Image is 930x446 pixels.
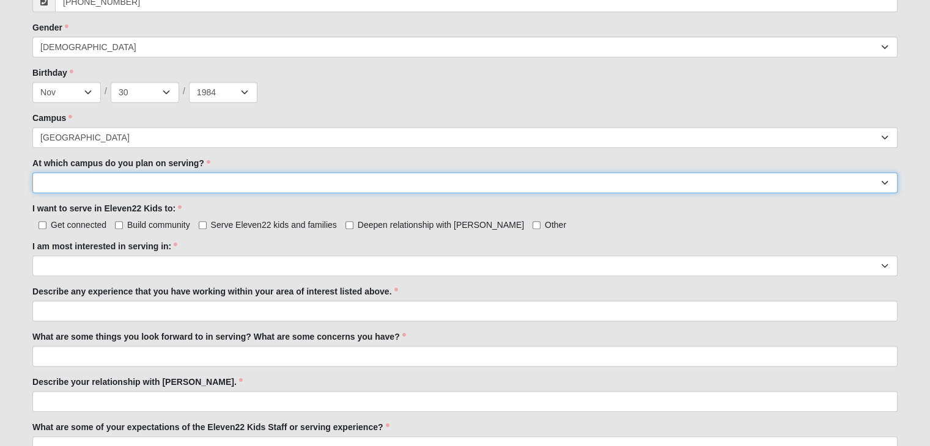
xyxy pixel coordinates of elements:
label: At which campus do you plan on serving? [32,157,210,169]
label: What are some things you look forward to in serving? What are some concerns you have? [32,331,406,343]
span: Get connected [51,220,106,230]
span: Serve Eleven22 kids and families [211,220,337,230]
label: Campus [32,112,72,124]
label: What are some of your expectations of the Eleven22 Kids Staff or serving experience? [32,421,389,433]
label: Describe your relationship with [PERSON_NAME]. [32,376,243,388]
span: Other [545,220,566,230]
span: Build community [127,220,190,230]
label: I want to serve in Eleven22 Kids to: [32,202,182,214]
label: Gender [32,21,68,34]
span: / [105,85,107,98]
input: Deepen relationship with [PERSON_NAME] [345,221,353,229]
input: Get connected [39,221,46,229]
input: Serve Eleven22 kids and families [199,221,207,229]
label: Birthday [32,67,73,79]
input: Build community [115,221,123,229]
span: Deepen relationship with [PERSON_NAME] [358,220,524,230]
span: / [183,85,185,98]
label: I am most interested in serving in: [32,240,177,252]
input: Other [533,221,541,229]
label: Describe any experience that you have working within your area of interest listed above. [32,285,397,298]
